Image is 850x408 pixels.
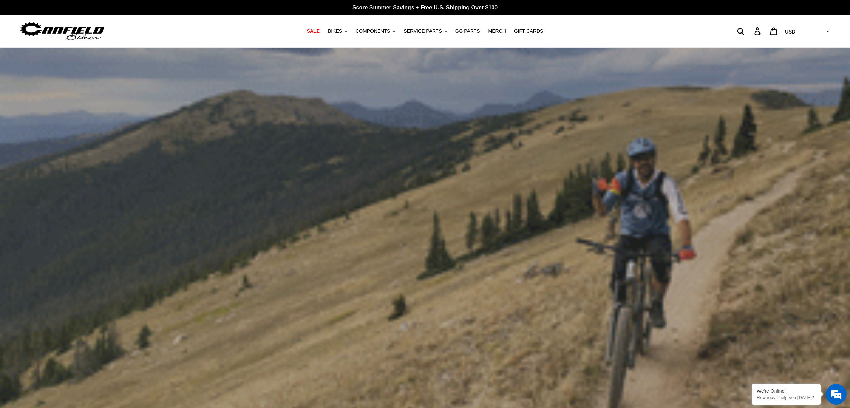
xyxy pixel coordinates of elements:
[488,28,506,34] span: MERCH
[741,23,758,39] input: Search
[514,28,544,34] span: GIFT CARDS
[324,27,351,36] button: BIKES
[352,27,399,36] button: COMPONENTS
[400,27,450,36] button: SERVICE PARTS
[757,395,815,400] p: How may I help you today?
[307,28,320,34] span: SALE
[455,28,480,34] span: GG PARTS
[19,20,105,42] img: Canfield Bikes
[303,27,323,36] a: SALE
[452,27,483,36] a: GG PARTS
[404,28,442,34] span: SERVICE PARTS
[328,28,342,34] span: BIKES
[356,28,390,34] span: COMPONENTS
[485,27,509,36] a: MERCH
[511,27,547,36] a: GIFT CARDS
[757,388,815,394] div: We're Online!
